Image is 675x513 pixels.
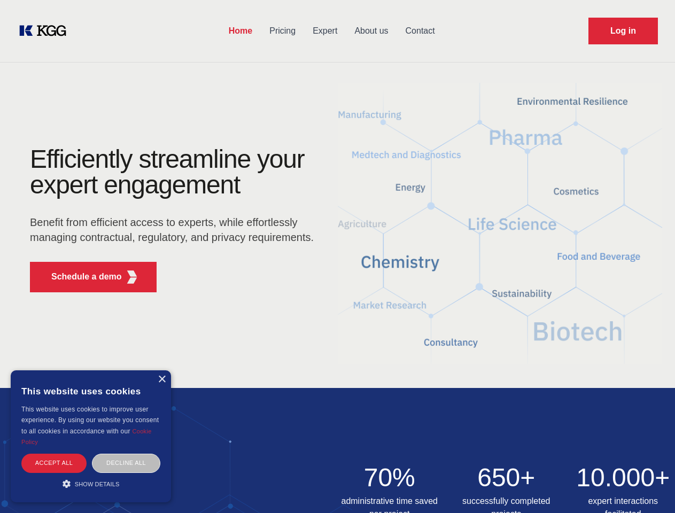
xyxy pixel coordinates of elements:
h2: 70% [338,465,442,491]
a: Pricing [261,17,304,45]
div: Decline all [92,454,160,472]
img: KGG Fifth Element RED [338,69,663,377]
a: Contact [397,17,444,45]
a: About us [346,17,397,45]
a: Request Demo [588,18,658,44]
h1: Efficiently streamline your expert engagement [30,146,321,198]
div: Show details [21,478,160,489]
div: Accept all [21,454,87,472]
div: This website uses cookies [21,378,160,404]
p: Schedule a demo [51,270,122,283]
div: Close [158,376,166,384]
span: This website uses cookies to improve user experience. By using our website you consent to all coo... [21,406,159,435]
a: Cookie Policy [21,428,152,445]
h2: 650+ [454,465,558,491]
a: KOL Knowledge Platform: Talk to Key External Experts (KEE) [17,22,75,40]
a: Expert [304,17,346,45]
button: Schedule a demoKGG Fifth Element RED [30,262,157,292]
iframe: Chat Widget [622,462,675,513]
span: Show details [75,481,120,487]
p: Benefit from efficient access to experts, while effortlessly managing contractual, regulatory, an... [30,215,321,245]
img: KGG Fifth Element RED [126,270,139,284]
a: Home [220,17,261,45]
